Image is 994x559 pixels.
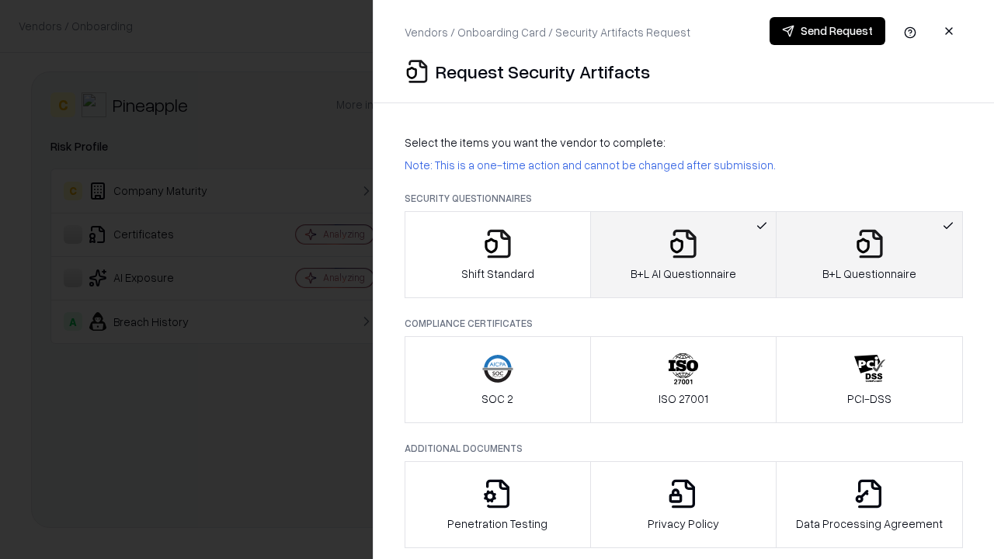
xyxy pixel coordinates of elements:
p: ISO 27001 [659,391,708,407]
p: Shift Standard [461,266,534,282]
p: Request Security Artifacts [436,59,650,84]
button: Shift Standard [405,211,591,298]
p: B+L Questionnaire [822,266,916,282]
p: Note: This is a one-time action and cannot be changed after submission. [405,157,963,173]
button: SOC 2 [405,336,591,423]
button: Penetration Testing [405,461,591,548]
p: Compliance Certificates [405,317,963,330]
button: Data Processing Agreement [776,461,963,548]
button: Send Request [770,17,885,45]
p: Privacy Policy [648,516,719,532]
button: ISO 27001 [590,336,777,423]
p: Security Questionnaires [405,192,963,205]
p: Additional Documents [405,442,963,455]
p: B+L AI Questionnaire [631,266,736,282]
p: Penetration Testing [447,516,547,532]
button: B+L AI Questionnaire [590,211,777,298]
p: Vendors / Onboarding Card / Security Artifacts Request [405,24,690,40]
p: PCI-DSS [847,391,891,407]
p: SOC 2 [481,391,513,407]
p: Data Processing Agreement [796,516,943,532]
button: Privacy Policy [590,461,777,548]
button: B+L Questionnaire [776,211,963,298]
p: Select the items you want the vendor to complete: [405,134,963,151]
button: PCI-DSS [776,336,963,423]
